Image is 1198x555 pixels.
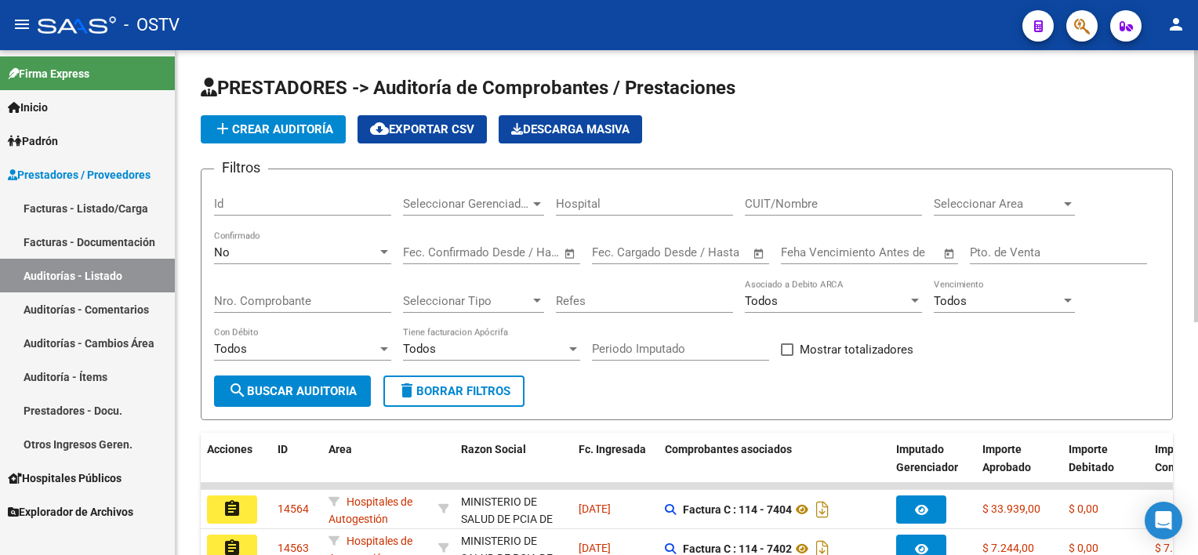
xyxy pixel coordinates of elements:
[982,502,1040,515] span: $ 33.939,00
[579,542,611,554] span: [DATE]
[201,115,346,143] button: Crear Auditoría
[455,433,572,502] datatable-header-cell: Razon Social
[579,502,611,515] span: [DATE]
[214,342,247,356] span: Todos
[214,157,268,179] h3: Filtros
[1069,542,1098,554] span: $ 0,00
[461,493,566,546] div: MINISTERIO DE SALUD DE PCIA DE BSAS
[329,443,352,455] span: Area
[800,340,913,359] span: Mostrar totalizadores
[561,245,579,263] button: Open calendar
[8,166,151,183] span: Prestadores / Proveedores
[278,443,288,455] span: ID
[976,433,1062,502] datatable-header-cell: Importe Aprobado
[499,115,642,143] app-download-masive: Descarga masiva de comprobantes (adjuntos)
[370,122,474,136] span: Exportar CSV
[461,443,526,455] span: Razon Social
[1069,443,1114,473] span: Importe Debitado
[982,443,1031,473] span: Importe Aprobado
[659,433,890,502] datatable-header-cell: Comprobantes asociados
[383,375,525,407] button: Borrar Filtros
[214,245,230,259] span: No
[1167,15,1185,34] mat-icon: person
[572,433,659,502] datatable-header-cell: Fc. Ingresada
[579,443,646,455] span: Fc. Ingresada
[511,122,630,136] span: Descarga Masiva
[665,443,792,455] span: Comprobantes asociados
[8,503,133,521] span: Explorador de Archivos
[213,122,333,136] span: Crear Auditoría
[322,433,432,502] datatable-header-cell: Area
[207,443,252,455] span: Acciones
[278,502,309,515] span: 14564
[13,15,31,34] mat-icon: menu
[271,433,322,502] datatable-header-cell: ID
[8,470,122,487] span: Hospitales Públicos
[750,245,768,263] button: Open calendar
[403,245,466,259] input: Fecha inicio
[228,381,247,400] mat-icon: search
[201,433,271,502] datatable-header-cell: Acciones
[941,245,959,263] button: Open calendar
[461,493,566,526] div: - 30626983398
[683,542,792,555] strong: Factura C : 114 - 7402
[214,375,371,407] button: Buscar Auditoria
[8,65,89,82] span: Firma Express
[403,342,436,356] span: Todos
[896,443,958,473] span: Imputado Gerenciador
[934,294,967,308] span: Todos
[278,542,309,554] span: 14563
[213,119,232,138] mat-icon: add
[592,245,655,259] input: Fecha inicio
[1069,502,1098,515] span: $ 0,00
[228,384,357,398] span: Buscar Auditoria
[223,499,241,518] mat-icon: assignment
[499,115,642,143] button: Descarga Masiva
[124,8,180,42] span: - OSTV
[683,503,792,516] strong: Factura C : 114 - 7404
[481,245,557,259] input: Fecha fin
[8,132,58,150] span: Padrón
[358,115,487,143] button: Exportar CSV
[370,119,389,138] mat-icon: cloud_download
[398,381,416,400] mat-icon: delete
[403,294,530,308] span: Seleccionar Tipo
[670,245,746,259] input: Fecha fin
[982,542,1034,554] span: $ 7.244,00
[8,99,48,116] span: Inicio
[1145,502,1182,539] div: Open Intercom Messenger
[934,197,1061,211] span: Seleccionar Area
[201,77,735,99] span: PRESTADORES -> Auditoría de Comprobantes / Prestaciones
[403,197,530,211] span: Seleccionar Gerenciador
[812,497,833,522] i: Descargar documento
[1062,433,1149,502] datatable-header-cell: Importe Debitado
[890,433,976,502] datatable-header-cell: Imputado Gerenciador
[398,384,510,398] span: Borrar Filtros
[329,495,412,526] span: Hospitales de Autogestión
[745,294,778,308] span: Todos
